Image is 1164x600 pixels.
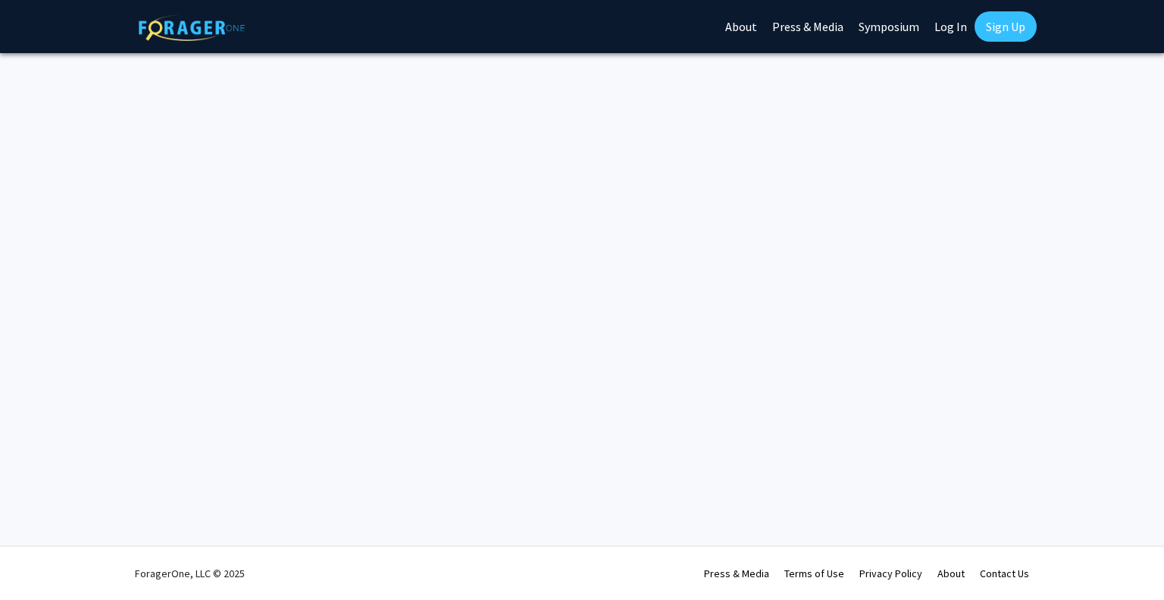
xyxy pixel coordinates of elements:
[975,11,1037,42] a: Sign Up
[937,567,965,580] a: About
[980,567,1029,580] a: Contact Us
[859,567,922,580] a: Privacy Policy
[784,567,844,580] a: Terms of Use
[139,14,245,41] img: ForagerOne Logo
[704,567,769,580] a: Press & Media
[135,547,245,600] div: ForagerOne, LLC © 2025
